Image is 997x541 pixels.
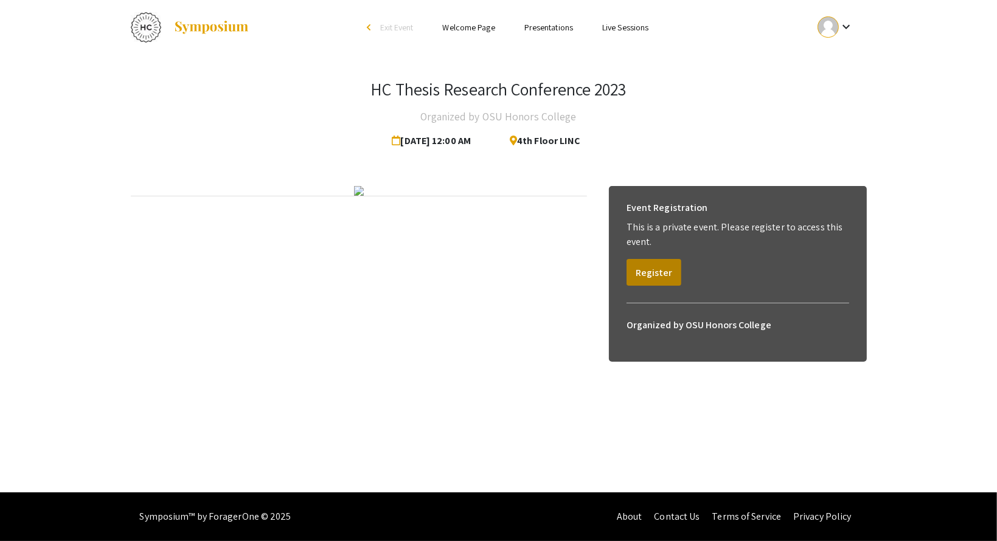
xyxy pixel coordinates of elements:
img: 55508214-216c-4d3b-ba04-01cff30f73e0.jpg [354,186,364,196]
div: arrow_back_ios [367,24,374,31]
button: Register [627,259,681,286]
a: Terms of Service [712,510,781,523]
h6: Organized by OSU Honors College [627,313,849,337]
span: Exit Event [380,22,414,33]
h6: Event Registration [627,196,708,220]
mat-icon: Expand account dropdown [839,19,853,34]
img: Symposium by ForagerOne [173,20,249,35]
span: 4th Floor LINC [500,129,581,153]
button: Expand account dropdown [805,13,866,41]
h3: HC Thesis Research Conference 2023 [370,79,626,100]
a: About [617,510,642,523]
a: Welcome Page [443,22,495,33]
iframe: Chat [9,486,52,532]
a: Presentations [524,22,573,33]
span: [DATE] 12:00 AM [392,129,476,153]
a: Privacy Policy [793,510,851,523]
a: Contact Us [654,510,700,523]
img: HC Thesis Research Conference 2023 [131,12,161,43]
div: Symposium™ by ForagerOne © 2025 [140,492,291,541]
p: This is a private event. Please register to access this event. [627,220,849,249]
a: HC Thesis Research Conference 2023 [131,12,249,43]
a: Live Sessions [602,22,648,33]
h4: Organized by OSU Honors College [420,105,576,129]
